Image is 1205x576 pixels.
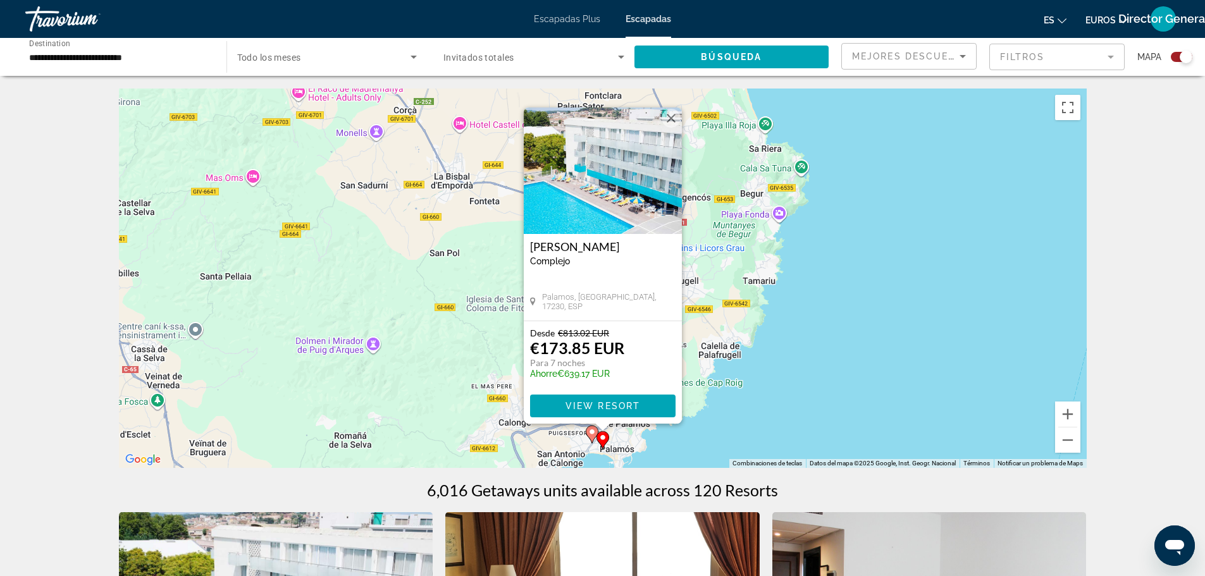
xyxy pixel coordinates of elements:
[427,481,778,499] h1: 6,016 Getaways units available across 120 Resorts
[852,51,979,61] span: Mejores descuentos
[29,39,70,47] span: Destination
[541,292,675,311] span: Palamos, [GEOGRAPHIC_DATA], 17230, ESP
[237,52,301,63] span: Todo los meses
[25,3,152,35] a: Travorium
[443,52,514,63] span: Invitados totales
[701,52,762,62] span: Búsqueda
[732,459,802,468] button: Combinaciones de teclas
[989,43,1125,71] button: Filter
[530,328,555,338] span: Desde
[530,369,624,379] p: €639.17 EUR
[1055,401,1080,427] button: Ampliar
[1085,11,1128,29] button: Cambiar moneda
[963,460,990,467] a: Términos (se abre en una nueva pestaña)
[565,401,640,411] span: View Resort
[122,451,164,468] a: Abre esta zona en Google Maps (se abre en una nueva ventana)
[1137,48,1161,66] span: Mapa
[1055,427,1080,453] button: Reducir
[530,240,676,253] a: [PERSON_NAME]
[530,338,624,357] p: €173.85 EUR
[1044,11,1066,29] button: Cambiar idioma
[998,460,1083,467] a: Notificar un problema de Maps
[558,328,609,338] span: €813.02 EUR
[530,369,557,379] span: Ahorre
[524,107,682,234] img: ii_opl1.jpg
[1147,6,1180,32] button: Menú de usuario
[662,109,681,128] button: Cerrar
[852,49,966,64] mat-select: Sort by
[530,357,624,369] p: Para 7 noches
[626,14,671,24] a: Escapadas
[534,14,600,24] a: Escapadas Plus
[530,395,676,417] button: View Resort
[810,460,956,467] span: Datos del mapa ©2025 Google, Inst. Geogr. Nacional
[634,46,829,68] button: Búsqueda
[1154,525,1195,566] iframe: Botón para iniciar la ventana de mensajería
[530,256,570,266] span: Complejo
[122,451,164,468] img: Google
[1085,15,1116,25] font: euros
[1044,15,1054,25] font: es
[1055,95,1080,120] button: Cambiar a la vista en pantalla completa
